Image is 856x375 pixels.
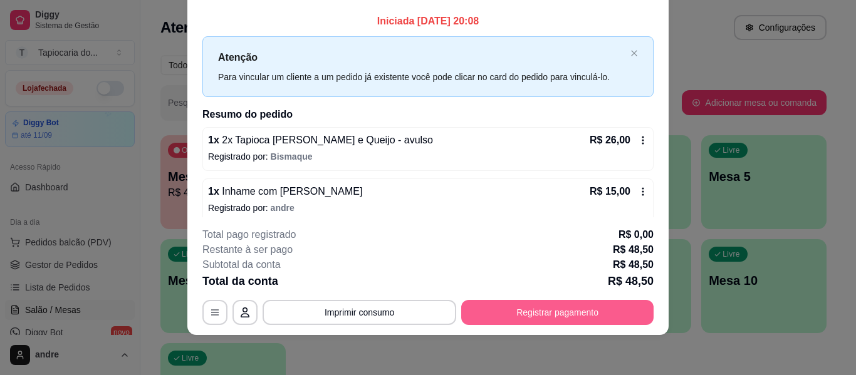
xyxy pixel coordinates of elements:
[613,242,654,257] p: R$ 48,50
[271,203,295,213] span: andre
[208,184,362,199] p: 1 x
[590,184,630,199] p: R$ 15,00
[619,227,654,242] p: R$ 0,00
[630,49,638,57] span: close
[590,133,630,148] p: R$ 26,00
[202,227,296,242] p: Total pago registrado
[202,14,654,29] p: Iniciada [DATE] 20:08
[208,150,648,163] p: Registrado por:
[208,202,648,214] p: Registrado por:
[208,133,433,148] p: 1 x
[218,49,625,65] p: Atenção
[608,272,654,290] p: R$ 48,50
[613,257,654,272] p: R$ 48,50
[219,186,363,197] span: Inhame com [PERSON_NAME]
[263,300,456,325] button: Imprimir consumo
[202,107,654,122] h2: Resumo do pedido
[461,300,654,325] button: Registrar pagamento
[202,272,278,290] p: Total da conta
[218,70,625,84] div: Para vincular um cliente a um pedido já existente você pode clicar no card do pedido para vinculá...
[202,257,281,272] p: Subtotal da conta
[271,152,313,162] span: Bismaque
[630,49,638,58] button: close
[219,135,433,145] span: 2x Tapioca [PERSON_NAME] e Queijo - avulso
[202,242,293,257] p: Restante à ser pago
